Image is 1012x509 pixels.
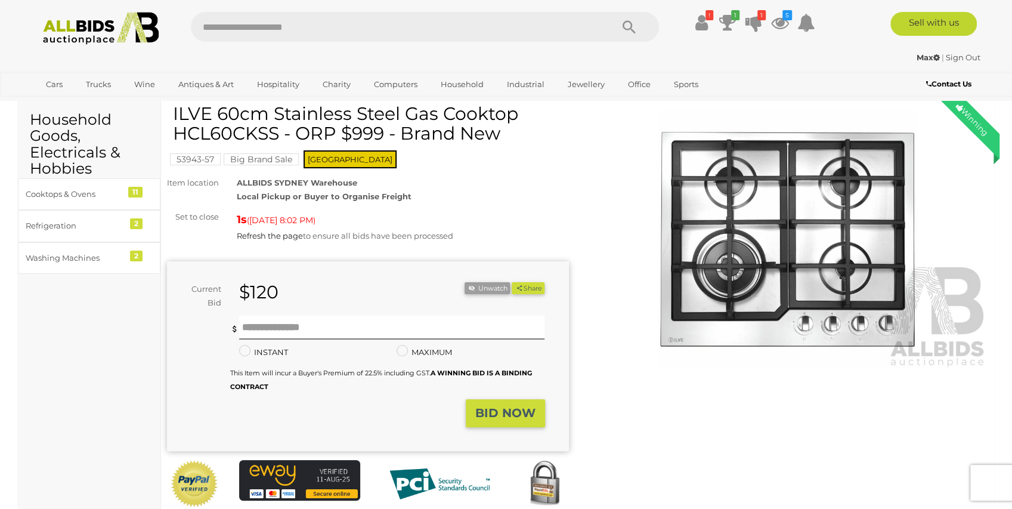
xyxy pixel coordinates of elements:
[237,192,411,201] strong: Local Pickup or Buyer to Organise Freight
[692,12,710,33] a: !
[171,75,242,94] a: Antiques & Art
[666,75,706,94] a: Sports
[315,75,358,94] a: Charity
[158,176,228,190] div: Item location
[26,187,124,201] div: Cooktops & Ovens
[731,10,739,20] i: 1
[26,219,124,233] div: Refrigeration
[620,75,658,94] a: Office
[304,150,397,168] span: [GEOGRAPHIC_DATA]
[126,75,163,94] a: Wine
[465,282,510,295] li: Unwatch this item
[36,12,166,45] img: Allbids.com.au
[465,282,510,295] button: Unwatch
[890,12,977,36] a: Sell with us
[433,75,491,94] a: Household
[167,282,230,310] div: Current Bid
[475,406,536,420] strong: BID NOW
[942,53,944,62] span: |
[128,187,143,198] div: 11
[366,75,425,94] a: Computers
[224,155,299,164] a: Big Brand Sale
[917,53,940,62] strong: Max
[170,155,221,164] a: 53943-57
[499,75,552,94] a: Industrial
[512,282,544,295] button: Share
[926,78,974,91] a: Contact Us
[18,210,160,242] a: Refrigeration 2
[917,53,942,62] a: Max
[397,345,452,359] label: MAXIMUM
[946,53,980,62] a: Sign Out
[771,12,789,33] a: 5
[945,92,999,147] div: Winning
[26,251,124,265] div: Washing Machines
[18,178,160,210] a: Cooktops & Ovens 11
[130,251,143,261] div: 2
[78,75,119,94] a: Trucks
[237,231,303,240] a: Refresh the page
[18,242,160,274] a: Washing Machines 2
[249,75,307,94] a: Hospitality
[782,10,792,20] i: 5
[237,231,453,240] span: to ensure all bids have been processed
[560,75,612,94] a: Jewellery
[224,153,299,165] mark: Big Brand Sale
[239,281,278,303] strong: $120
[38,75,70,94] a: Cars
[587,110,989,369] img: ILVE 60cm Stainless Steel Gas Cooktop HCL60CKSS - ORP $999 - Brand New
[130,218,143,229] div: 2
[521,460,568,508] img: Secured by Rapid SSL
[466,399,545,427] button: BID NOW
[230,369,532,391] small: This Item will incur a Buyer's Premium of 22.5% including GST.
[599,12,659,42] button: Search
[239,345,288,359] label: INSTANT
[237,178,357,187] strong: ALLBIDS SYDNEY Warehouse
[173,104,566,143] h1: ILVE 60cm Stainless Steel Gas Cooktop HCL60CKSS - ORP $999 - Brand New
[170,460,219,508] img: Official PayPal Seal
[380,460,499,508] img: PCI DSS compliant
[30,112,148,177] h2: Household Goods, Electricals & Hobbies
[757,10,766,20] i: 1
[926,79,971,88] b: Contact Us
[38,94,138,114] a: [GEOGRAPHIC_DATA]
[249,215,313,226] span: [DATE] 8:02 PM
[237,213,247,226] strong: 1s
[705,10,713,20] i: !
[239,460,360,501] img: eWAY Payment Gateway
[158,210,228,224] div: Set to close
[745,12,763,33] a: 1
[170,153,221,165] mark: 53943-57
[247,215,315,225] span: ( )
[719,12,736,33] a: 1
